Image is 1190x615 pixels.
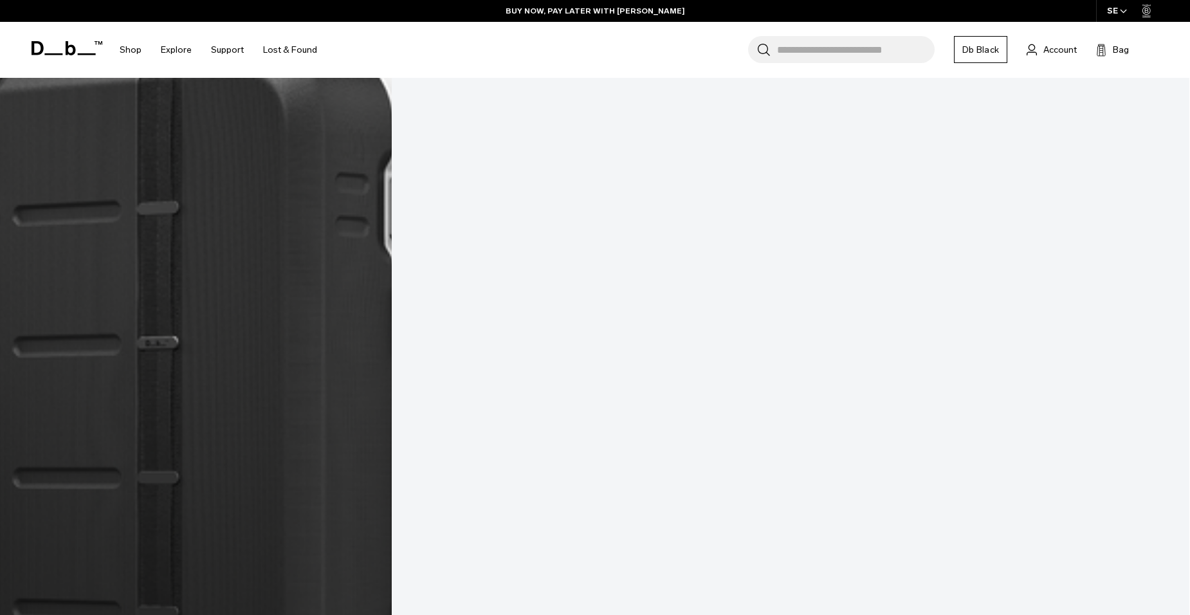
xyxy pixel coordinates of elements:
[506,5,685,17] a: BUY NOW, PAY LATER WITH [PERSON_NAME]
[954,36,1007,63] a: Db Black
[211,27,244,73] a: Support
[1027,42,1077,57] a: Account
[120,27,142,73] a: Shop
[1113,43,1129,57] span: Bag
[110,22,327,78] nav: Main Navigation
[1043,43,1077,57] span: Account
[1096,42,1129,57] button: Bag
[161,27,192,73] a: Explore
[263,27,317,73] a: Lost & Found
